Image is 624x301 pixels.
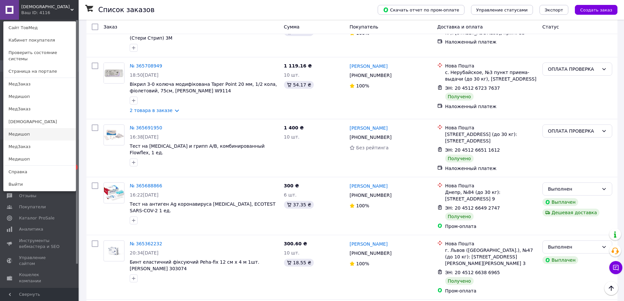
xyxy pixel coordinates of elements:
button: Чат с покупателем [609,261,622,274]
a: № 365708949 [130,63,162,68]
button: Скачать отчет по пром-оплате [378,5,464,15]
span: ЭН: 20 4512 6649 2747 [445,205,500,211]
span: ЭН: 20 4512 6638 6965 [445,270,500,275]
span: Управление сайтом [19,255,61,267]
span: 10 шт. [284,134,300,140]
a: МедЗаказ [4,103,76,115]
span: [PHONE_NUMBER] [350,193,391,198]
a: [PERSON_NAME] [350,125,388,131]
img: Фото товару [104,185,124,201]
div: Выплачен [542,198,578,206]
div: Выплачен [542,256,578,264]
span: ЭН: 20 4512 6723 7637 [445,85,500,91]
span: Статус [542,24,559,29]
span: Кошелек компании [19,272,61,284]
div: Нова Пошта [445,182,537,189]
div: Выполнен [548,243,599,251]
a: Фото товару [104,63,124,84]
span: Экспорт [545,8,563,12]
div: Нова Пошта [445,240,537,247]
a: Кабинет покупателя [4,34,76,47]
a: [PERSON_NAME] [350,241,388,247]
img: Фото товару [104,130,124,140]
img: Фото товару [104,244,124,258]
span: 1 119.16 ₴ [284,63,312,68]
span: Сумма [284,24,300,29]
div: Нова Пошта [445,63,537,69]
span: 1 400 ₴ [284,125,304,130]
div: [STREET_ADDRESS] (до 30 кг): [STREET_ADDRESS] [445,131,537,144]
span: Заказ [104,24,117,29]
span: Доставка и оплата [437,24,483,29]
span: Покупатели [19,204,46,210]
div: Дешевая доставка [542,209,600,216]
span: Скачать отчет по пром-оплате [383,7,459,13]
div: Получено [445,155,474,162]
div: Пром-оплата [445,223,537,230]
img: Фото товару [104,63,124,83]
span: 16:38[DATE] [130,134,159,140]
div: с. Нерубайское, №3 пункт приема-выдачи (до 30 кг), [STREET_ADDRESS] [445,69,537,82]
button: Управление статусами [471,5,533,15]
a: Выйти [4,178,76,191]
span: [PHONE_NUMBER] [350,73,391,78]
a: Фото товару [104,240,124,261]
span: 18:50[DATE] [130,72,159,78]
div: Получено [445,213,474,220]
div: 37.35 ₴ [284,201,314,209]
a: Сайт ТовМед [4,22,76,34]
h1: Список заказов [98,6,155,14]
span: 16:22[DATE] [130,192,159,198]
a: Страница на портале [4,65,76,78]
span: 300 ₴ [284,183,299,188]
span: 100% [356,203,369,208]
a: Вікрил 3-0 колюча модифікована Taper Point 20 мм, 1/2 кола, фіолетовий, 75см, [PERSON_NAME] W9114 [130,82,277,93]
span: 10 шт. [284,250,300,255]
a: Бинт еластичний фіксуючий Peha-fix 12 см х 4 м 1шт. [PERSON_NAME] 303074 [130,259,259,271]
a: Фото товару [104,182,124,203]
div: Получено [445,277,474,285]
span: 6 шт. [284,192,297,198]
span: Каталог ProSale [19,215,54,221]
a: Тест на [MEDICAL_DATA] и грипп А/В, комбинированный Flowflex, 1 ед. [130,143,265,155]
a: Создать заказ [568,7,617,12]
a: [PERSON_NAME] [350,183,388,189]
a: Тест на антиген Ag коронавируса [MEDICAL_DATA], ECOTEST SARS-COV-2 1 ед. [130,201,275,213]
div: Наложенный платеж [445,165,537,172]
span: Отзывы [19,193,36,199]
span: ТовМед [21,4,70,10]
div: г. Львов ([GEOGRAPHIC_DATA].), №47 (до 10 кг): [STREET_ADDRESS][PERSON_NAME][PERSON_NAME] 3 [445,247,537,267]
span: 20:34[DATE] [130,250,159,255]
a: МедЗаказ [4,141,76,153]
span: Управление статусами [476,8,528,12]
span: 100% [356,83,369,88]
div: 18.55 ₴ [284,259,314,267]
span: ЭН: 20 4512 6651 1612 [445,147,500,153]
button: Создать заказ [575,5,617,15]
span: Инструменты вебмастера и SEO [19,238,61,250]
span: Без рейтинга [356,145,388,150]
a: Фото товару [104,124,124,145]
span: [PHONE_NUMBER] [350,251,391,256]
span: 100% [356,261,369,266]
a: [PERSON_NAME] [350,63,388,69]
span: Создать заказ [580,8,612,12]
button: Экспорт [539,5,568,15]
a: Медишоп [4,128,76,141]
div: Днепр, №84 (до 30 кг): [STREET_ADDRESS] 9 [445,189,537,202]
span: 10 шт. [284,72,300,78]
a: № 365691950 [130,125,162,130]
span: [PHONE_NUMBER] [350,135,391,140]
span: 300.60 ₴ [284,241,307,246]
a: [DEMOGRAPHIC_DATA] [4,116,76,128]
a: Проверить состояние системы [4,47,76,65]
span: Покупатель [350,24,378,29]
div: Получено [445,93,474,101]
a: МедЗаказ [4,78,76,90]
a: Медишоп [4,90,76,103]
div: ОПЛАТА ПРОВЕРКА [548,66,599,73]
